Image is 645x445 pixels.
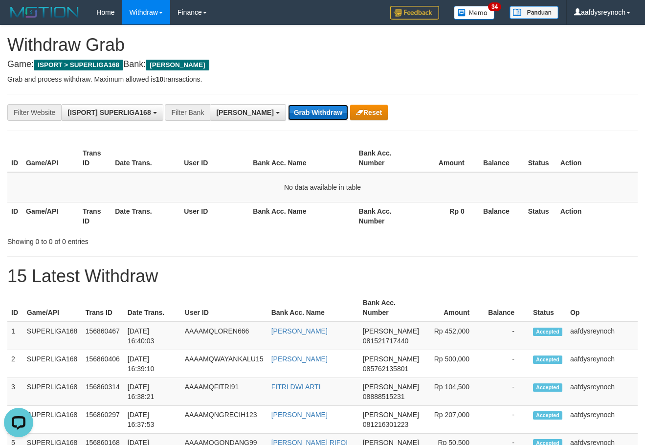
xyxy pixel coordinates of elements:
a: [PERSON_NAME] [271,411,328,419]
td: [DATE] 16:38:21 [124,378,181,406]
td: AAAAMQWAYANKALU15 [181,350,267,378]
td: 156860314 [82,378,124,406]
th: Action [556,202,638,230]
td: Rp 104,500 [423,378,484,406]
span: Copy 085762135801 to clipboard [363,365,408,373]
td: SUPERLIGA168 [23,322,82,350]
span: [PERSON_NAME] [363,327,419,335]
th: User ID [180,202,249,230]
div: Showing 0 to 0 of 0 entries [7,233,262,246]
td: Rp 500,000 [423,350,484,378]
h4: Game: Bank: [7,60,638,69]
th: Trans ID [79,144,111,172]
span: Accepted [533,356,562,364]
th: ID [7,202,22,230]
span: [ISPORT] SUPERLIGA168 [67,109,151,116]
td: - [484,378,529,406]
img: MOTION_logo.png [7,5,82,20]
td: aafdysreynoch [566,406,638,434]
th: Trans ID [82,294,124,322]
th: Balance [479,202,524,230]
td: - [484,322,529,350]
span: [PERSON_NAME] [363,411,419,419]
span: Copy 08888515231 to clipboard [363,393,405,400]
span: Accepted [533,411,562,420]
th: Bank Acc. Number [359,294,423,322]
img: Button%20Memo.svg [454,6,495,20]
th: Op [566,294,638,322]
span: 34 [488,2,501,11]
button: Reset [350,105,388,120]
span: Accepted [533,328,562,336]
td: Rp 452,000 [423,322,484,350]
td: - [484,350,529,378]
td: 2 [7,350,23,378]
a: FITRI DWI ARTI [271,383,321,391]
span: [PERSON_NAME] [363,355,419,363]
button: Open LiveChat chat widget [4,4,33,33]
th: Bank Acc. Number [355,202,412,230]
th: Bank Acc. Name [249,144,355,172]
img: panduan.png [510,6,558,19]
td: 3 [7,378,23,406]
span: Copy 081216301223 to clipboard [363,421,408,428]
th: Date Trans. [124,294,181,322]
th: Status [524,144,556,172]
h1: 15 Latest Withdraw [7,267,638,286]
td: AAAAMQLOREN666 [181,322,267,350]
th: Game/API [22,202,79,230]
th: Game/API [23,294,82,322]
th: ID [7,294,23,322]
th: Balance [484,294,529,322]
td: SUPERLIGA168 [23,406,82,434]
span: [PERSON_NAME] [363,383,419,391]
td: Rp 207,000 [423,406,484,434]
span: ISPORT > SUPERLIGA168 [34,60,123,70]
th: Status [524,202,556,230]
span: [PERSON_NAME] [216,109,273,116]
h1: Withdraw Grab [7,35,638,55]
td: SUPERLIGA168 [23,378,82,406]
td: 156860297 [82,406,124,434]
span: Copy 081521717440 to clipboard [363,337,408,345]
td: 156860467 [82,322,124,350]
td: aafdysreynoch [566,322,638,350]
td: 156860406 [82,350,124,378]
a: [PERSON_NAME] [271,355,328,363]
th: Amount [423,294,484,322]
a: [PERSON_NAME] [271,327,328,335]
th: Date Trans. [111,144,180,172]
td: [DATE] 16:37:53 [124,406,181,434]
td: [DATE] 16:39:10 [124,350,181,378]
th: Bank Acc. Number [355,144,412,172]
img: Feedback.jpg [390,6,439,20]
th: Amount [412,144,479,172]
th: Balance [479,144,524,172]
th: Rp 0 [412,202,479,230]
td: SUPERLIGA168 [23,350,82,378]
button: [ISPORT] SUPERLIGA168 [61,104,163,121]
button: [PERSON_NAME] [210,104,286,121]
th: Date Trans. [111,202,180,230]
td: 1 [7,322,23,350]
th: Trans ID [79,202,111,230]
td: AAAAMQFITRI91 [181,378,267,406]
p: Grab and process withdraw. Maximum allowed is transactions. [7,74,638,84]
th: Game/API [22,144,79,172]
th: Status [529,294,566,322]
span: Accepted [533,383,562,392]
th: User ID [180,144,249,172]
div: Filter Website [7,104,61,121]
div: Filter Bank [165,104,210,121]
button: Grab Withdraw [288,105,348,120]
td: AAAAMQNGRECIH123 [181,406,267,434]
td: - [484,406,529,434]
th: ID [7,144,22,172]
td: aafdysreynoch [566,378,638,406]
td: [DATE] 16:40:03 [124,322,181,350]
td: No data available in table [7,172,638,202]
strong: 10 [156,75,163,83]
th: Bank Acc. Name [267,294,359,322]
th: Action [556,144,638,172]
span: [PERSON_NAME] [146,60,209,70]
